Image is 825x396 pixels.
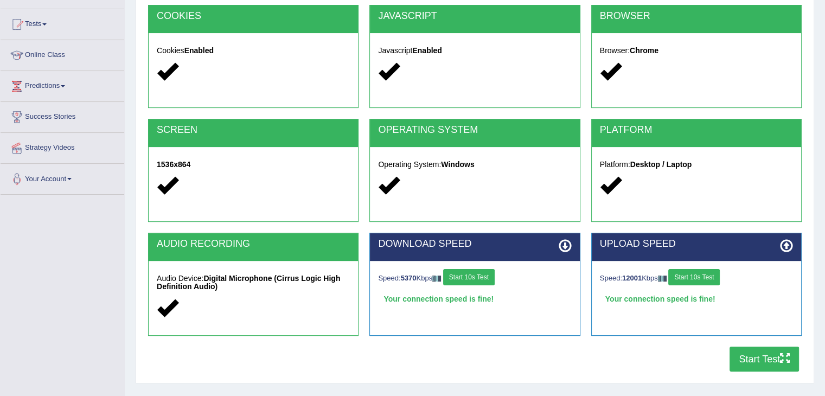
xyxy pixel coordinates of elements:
[378,11,571,22] h2: JAVASCRIPT
[378,291,571,307] div: Your connection speed is fine!
[378,125,571,136] h2: OPERATING SYSTEM
[630,160,692,169] strong: Desktop / Laptop
[378,239,571,250] h2: DOWNLOAD SPEED
[730,347,799,372] button: Start Test
[668,269,720,285] button: Start 10s Test
[1,40,124,67] a: Online Class
[600,239,793,250] h2: UPLOAD SPEED
[157,125,350,136] h2: SCREEN
[441,160,474,169] strong: Windows
[600,11,793,22] h2: BROWSER
[622,274,642,282] strong: 12001
[443,269,495,285] button: Start 10s Test
[157,47,350,55] h5: Cookies
[157,160,190,169] strong: 1536x864
[412,46,442,55] strong: Enabled
[157,274,350,291] h5: Audio Device:
[157,274,340,291] strong: Digital Microphone (Cirrus Logic High Definition Audio)
[1,164,124,191] a: Your Account
[401,274,417,282] strong: 5370
[600,269,793,288] div: Speed: Kbps
[630,46,658,55] strong: Chrome
[600,161,793,169] h5: Platform:
[184,46,214,55] strong: Enabled
[600,291,793,307] div: Your connection speed is fine!
[432,276,441,282] img: ajax-loader-fb-connection.gif
[1,133,124,160] a: Strategy Videos
[600,47,793,55] h5: Browser:
[1,102,124,129] a: Success Stories
[600,125,793,136] h2: PLATFORM
[1,9,124,36] a: Tests
[157,239,350,250] h2: AUDIO RECORDING
[1,71,124,98] a: Predictions
[658,276,667,282] img: ajax-loader-fb-connection.gif
[157,11,350,22] h2: COOKIES
[378,269,571,288] div: Speed: Kbps
[378,161,571,169] h5: Operating System:
[378,47,571,55] h5: Javascript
